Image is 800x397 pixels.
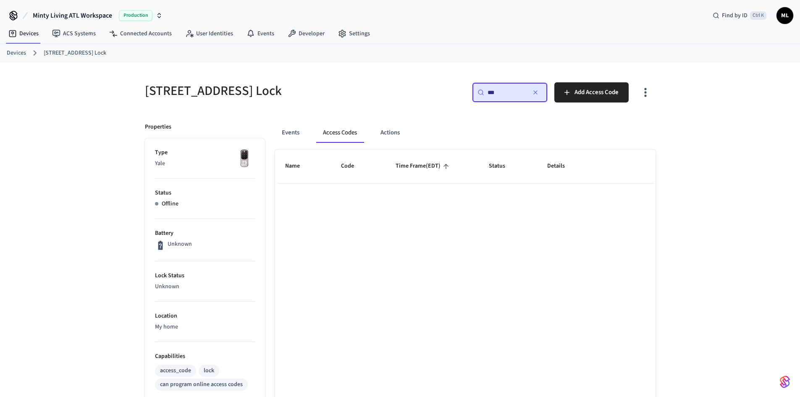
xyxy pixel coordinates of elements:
span: Production [119,10,152,21]
h5: [STREET_ADDRESS] Lock [145,82,395,100]
p: Unknown [168,240,192,249]
div: can program online access codes [160,380,243,389]
p: My home [155,323,255,331]
span: Name [285,160,311,173]
a: [STREET_ADDRESS] Lock [44,49,106,58]
a: Connected Accounts [102,26,178,41]
p: Battery [155,229,255,238]
a: ACS Systems [45,26,102,41]
p: Location [155,312,255,321]
div: lock [204,366,214,375]
p: Capabilities [155,352,255,361]
button: ML [776,7,793,24]
span: Ctrl K [750,11,766,20]
span: Details [547,160,576,173]
a: Devices [2,26,45,41]
p: Properties [145,123,171,131]
span: Add Access Code [574,87,619,98]
p: Status [155,189,255,197]
a: Events [240,26,281,41]
div: access_code [160,366,191,375]
span: Minty Living ATL Workspace [33,11,112,21]
button: Access Codes [316,123,364,143]
div: ant example [275,123,656,143]
p: Type [155,148,255,157]
button: Add Access Code [554,82,629,103]
span: Status [489,160,516,173]
span: ML [777,8,792,23]
p: Yale [155,159,255,168]
button: Actions [374,123,407,143]
span: Time Frame(EDT) [396,160,451,173]
span: Code [341,160,365,173]
a: Developer [281,26,331,41]
a: User Identities [178,26,240,41]
button: Events [275,123,306,143]
div: Find by IDCtrl K [706,8,773,23]
p: Lock Status [155,271,255,280]
img: SeamLogoGradient.69752ec5.svg [780,375,790,389]
img: Yale Assure Touchscreen Wifi Smart Lock, Satin Nickel, Front [234,148,255,169]
p: Unknown [155,282,255,291]
table: sticky table [275,150,656,183]
span: Find by ID [722,11,748,20]
p: Offline [162,200,178,208]
a: Settings [331,26,377,41]
a: Devices [7,49,26,58]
